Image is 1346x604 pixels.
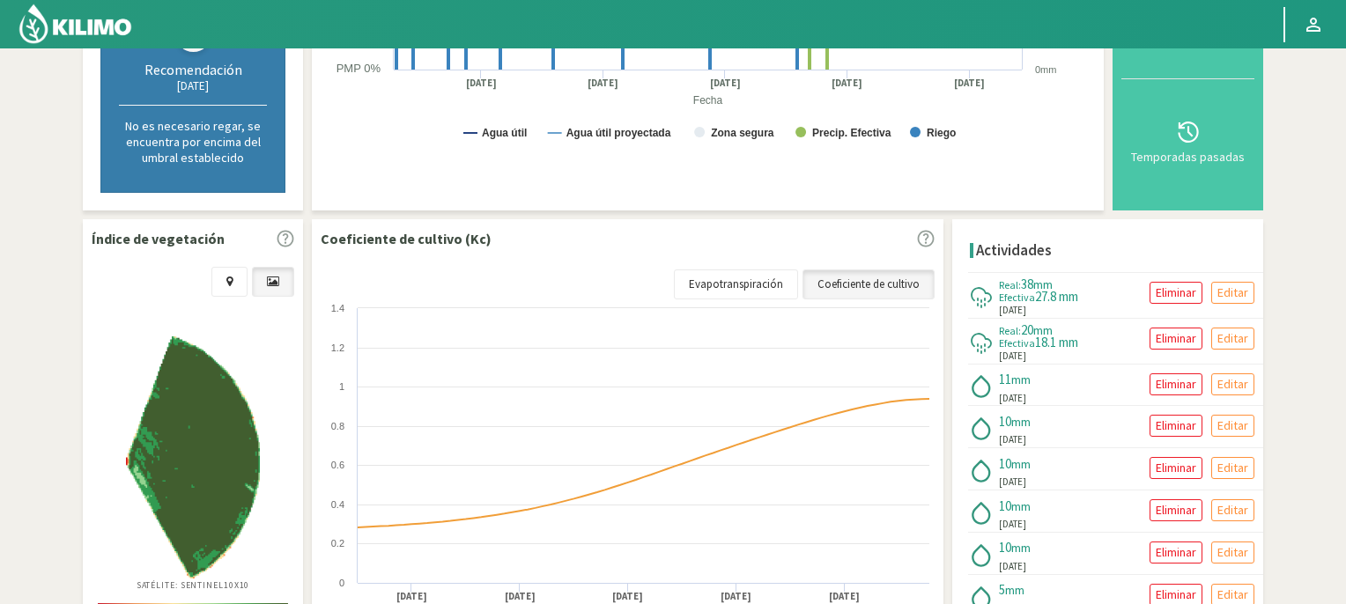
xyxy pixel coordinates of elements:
text: 0mm [1035,64,1056,75]
text: 0 [339,578,344,588]
span: 5 [999,581,1005,598]
span: mm [1033,276,1053,292]
text: 0.4 [331,499,344,510]
span: 11 [999,371,1011,387]
text: 1.4 [331,303,344,313]
span: [DATE] [999,432,1026,447]
span: [DATE] [999,303,1026,318]
span: mm [1011,456,1031,472]
span: [DATE] [999,559,1026,574]
text: 0.8 [331,421,344,431]
p: Eliminar [1156,458,1196,478]
text: [DATE] [829,590,860,603]
button: Editar [1211,328,1254,350]
span: [DATE] [999,475,1026,490]
span: [DATE] [999,349,1026,364]
button: Eliminar [1150,499,1202,521]
button: Eliminar [1150,328,1202,350]
p: Editar [1217,542,1248,563]
text: [DATE] [505,590,536,603]
p: Editar [1217,283,1248,303]
span: [DATE] [999,517,1026,532]
button: Editar [1211,373,1254,395]
span: mm [1011,540,1031,556]
button: Eliminar [1150,541,1202,563]
button: Temporadas pasadas [1121,79,1254,202]
button: Editar [1211,541,1254,563]
text: [DATE] [710,77,741,90]
span: 38 [1021,276,1033,292]
span: 20 [1021,321,1033,338]
p: Editar [1217,374,1248,394]
text: 0.6 [331,460,344,470]
img: Kilimo [18,3,133,45]
p: Satélite: Sentinel [137,578,250,592]
span: 10 [999,539,1011,556]
text: [DATE] [612,590,643,603]
span: mm [1033,322,1053,338]
p: Eliminar [1156,416,1196,436]
text: 1.2 [331,343,344,353]
span: 10 [999,455,1011,472]
span: Real: [999,278,1021,291]
span: Real: [999,324,1021,337]
p: Eliminar [1156,374,1196,394]
p: Editar [1217,328,1248,349]
text: Riego [927,127,956,139]
text: Fecha [693,94,723,107]
p: Eliminar [1156,328,1196,349]
text: 0.2 [331,538,344,549]
span: Efectiva [999,291,1035,304]
img: a487eacc-f788-4cdf-abca-482e5696959c_-_sentinel_-_2025-09-03.png [126,336,259,578]
a: Evapotranspiración [674,269,798,299]
div: Recomendación [119,61,267,78]
text: [DATE] [396,590,427,603]
span: 27.8 mm [1035,288,1078,305]
p: Editar [1217,458,1248,478]
span: 10 [999,497,1011,514]
text: Agua útil [482,127,527,139]
a: Coeficiente de cultivo [802,269,935,299]
p: Eliminar [1156,500,1196,520]
button: Editar [1211,457,1254,479]
button: Eliminar [1150,373,1202,395]
span: Efectiva [999,336,1035,350]
button: Eliminar [1150,457,1202,479]
span: 10X10 [224,579,250,591]
h4: Actividades [976,242,1052,259]
p: Coeficiente de cultivo (Kc) [321,228,492,249]
text: [DATE] [466,77,497,90]
button: Editar [1211,415,1254,437]
button: Eliminar [1150,415,1202,437]
text: 1 [339,381,344,392]
text: [DATE] [721,590,751,603]
p: Índice de vegetación [92,228,225,249]
span: mm [1011,372,1031,387]
text: Precip. Efectiva [812,127,891,139]
span: mm [1011,498,1031,514]
span: mm [1011,414,1031,430]
p: Editar [1217,416,1248,436]
div: [DATE] [119,78,267,93]
text: [DATE] [954,77,985,90]
button: Eliminar [1150,282,1202,304]
button: Editar [1211,282,1254,304]
span: 18.1 mm [1035,334,1078,350]
p: No es necesario regar, se encuentra por encima del umbral establecido [119,118,267,166]
span: 10 [999,413,1011,430]
span: mm [1005,582,1024,598]
text: [DATE] [588,77,618,90]
text: PMP 0% [336,62,381,75]
text: [DATE] [832,77,862,90]
p: Eliminar [1156,283,1196,303]
text: Zona segura [711,127,774,139]
div: Temporadas pasadas [1127,151,1249,163]
text: Agua útil proyectada [566,127,671,139]
span: [DATE] [999,391,1026,406]
p: Editar [1217,500,1248,520]
p: Eliminar [1156,542,1196,563]
button: Editar [1211,499,1254,521]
